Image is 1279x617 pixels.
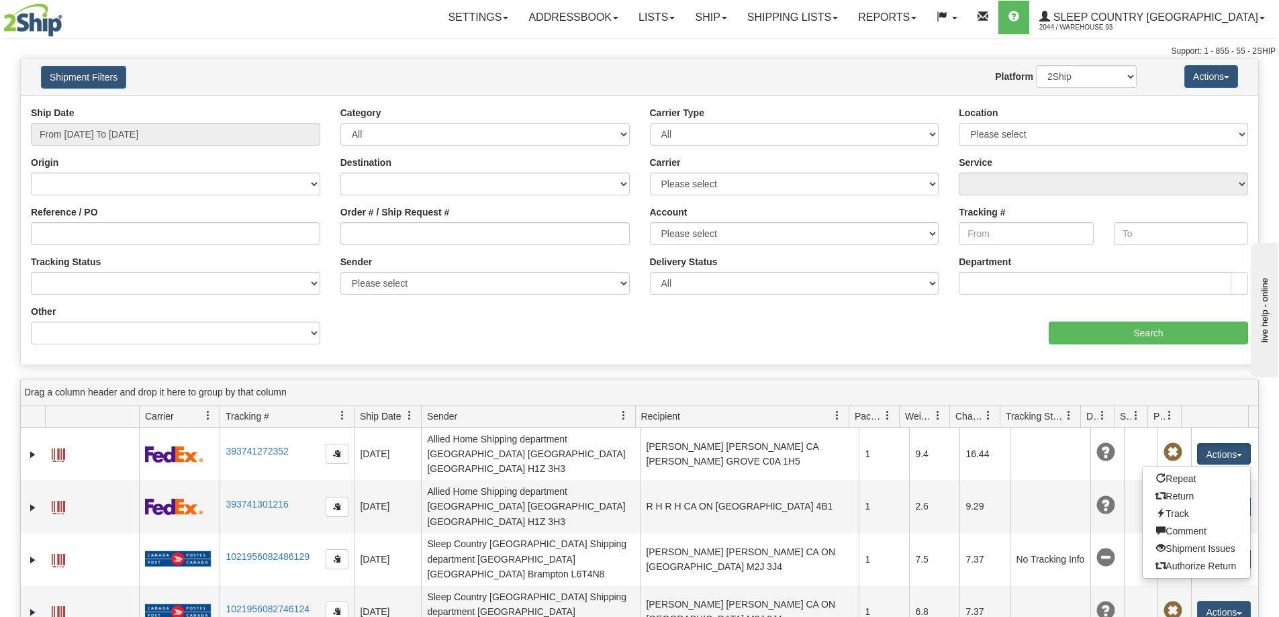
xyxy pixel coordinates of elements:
[855,410,883,423] span: Packages
[1006,410,1064,423] span: Tracking Status
[10,11,124,21] div: live help - online
[326,497,348,517] button: Copy to clipboard
[421,533,640,585] td: Sleep Country [GEOGRAPHIC_DATA] Shipping department [GEOGRAPHIC_DATA] [GEOGRAPHIC_DATA] Brampton ...
[226,551,310,562] a: 1021956082486129
[1143,470,1250,487] a: Repeat
[226,446,288,457] a: 393741272352
[859,480,909,532] td: 1
[640,533,859,585] td: [PERSON_NAME] [PERSON_NAME] CA ON [GEOGRAPHIC_DATA] M2J 3J4
[876,404,899,427] a: Packages filter column settings
[26,448,40,461] a: Expand
[26,553,40,567] a: Expand
[959,205,1005,219] label: Tracking #
[1125,404,1147,427] a: Shipment Issues filter column settings
[52,495,65,516] a: Label
[909,428,959,480] td: 9.4
[959,533,1010,585] td: 7.37
[1096,443,1115,462] span: Unknown
[1184,65,1238,88] button: Actions
[1114,222,1248,245] input: To
[1158,404,1181,427] a: Pickup Status filter column settings
[826,404,849,427] a: Recipient filter column settings
[438,1,518,34] a: Settings
[905,410,933,423] span: Weight
[859,428,909,480] td: 1
[145,498,203,515] img: 2 - FedEx Express®
[340,106,381,120] label: Category
[628,1,685,34] a: Lists
[650,106,704,120] label: Carrier Type
[1197,443,1251,465] button: Actions
[52,548,65,569] a: Label
[360,410,401,423] span: Ship Date
[1086,410,1098,423] span: Delivery Status
[145,551,211,567] img: 20 - Canada Post
[31,255,101,269] label: Tracking Status
[650,255,718,269] label: Delivery Status
[612,404,635,427] a: Sender filter column settings
[1039,21,1140,34] span: 2044 / Warehouse 93
[1143,557,1250,575] a: Authorize Return
[959,156,992,169] label: Service
[959,106,998,120] label: Location
[927,404,949,427] a: Weight filter column settings
[1143,487,1250,505] a: Return
[640,480,859,532] td: R H R H CA ON [GEOGRAPHIC_DATA] 4B1
[31,205,98,219] label: Reference / PO
[421,428,640,480] td: Allied Home Shipping department [GEOGRAPHIC_DATA] [GEOGRAPHIC_DATA] [GEOGRAPHIC_DATA] H1Z 3H3
[31,106,75,120] label: Ship Date
[1120,410,1131,423] span: Shipment Issues
[226,499,288,510] a: 393741301216
[398,404,421,427] a: Ship Date filter column settings
[326,444,348,464] button: Copy to clipboard
[959,255,1011,269] label: Department
[1143,505,1250,522] a: Track
[909,480,959,532] td: 2.6
[1096,549,1115,567] span: No Tracking Info
[197,404,220,427] a: Carrier filter column settings
[685,1,737,34] a: Ship
[1096,496,1115,515] span: Unknown
[340,156,391,169] label: Destination
[909,533,959,585] td: 7.5
[1153,410,1165,423] span: Pickup Status
[21,379,1258,406] div: grid grouping header
[41,66,126,89] button: Shipment Filters
[26,501,40,514] a: Expand
[1164,443,1182,462] span: Pickup Not Assigned
[848,1,927,34] a: Reports
[1143,540,1250,557] a: Shipment Issues
[31,156,58,169] label: Origin
[1091,404,1114,427] a: Delivery Status filter column settings
[354,533,421,585] td: [DATE]
[995,70,1033,83] label: Platform
[955,410,984,423] span: Charge
[1248,240,1278,377] iframe: chat widget
[650,205,688,219] label: Account
[226,604,310,614] a: 1021956082746124
[145,446,203,463] img: 2 - FedEx Express®
[331,404,354,427] a: Tracking # filter column settings
[31,305,56,318] label: Other
[640,428,859,480] td: [PERSON_NAME] [PERSON_NAME] CA [PERSON_NAME] GROVE C0A 1H5
[326,549,348,569] button: Copy to clipboard
[340,205,450,219] label: Order # / Ship Request #
[52,442,65,464] a: Label
[1029,1,1275,34] a: Sleep Country [GEOGRAPHIC_DATA] 2044 / Warehouse 93
[1050,11,1258,23] span: Sleep Country [GEOGRAPHIC_DATA]
[427,410,457,423] span: Sender
[737,1,848,34] a: Shipping lists
[959,222,1093,245] input: From
[226,410,269,423] span: Tracking #
[421,480,640,532] td: Allied Home Shipping department [GEOGRAPHIC_DATA] [GEOGRAPHIC_DATA] [GEOGRAPHIC_DATA] H1Z 3H3
[959,428,1010,480] td: 16.44
[1010,533,1090,585] td: No Tracking Info
[1049,322,1248,344] input: Search
[650,156,681,169] label: Carrier
[3,3,62,37] img: logo2044.jpg
[354,480,421,532] td: [DATE]
[859,533,909,585] td: 1
[145,410,174,423] span: Carrier
[1057,404,1080,427] a: Tracking Status filter column settings
[3,46,1276,57] div: Support: 1 - 855 - 55 - 2SHIP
